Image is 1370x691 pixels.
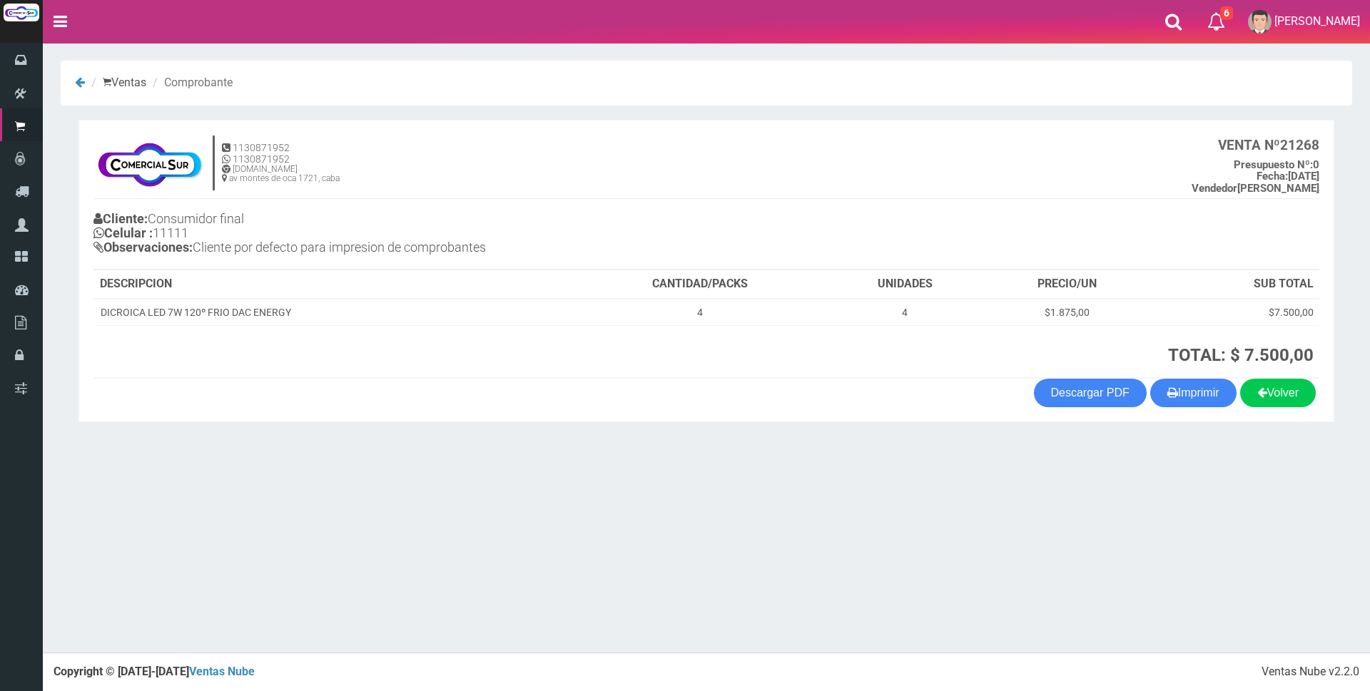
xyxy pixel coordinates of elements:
td: 4 [826,299,983,326]
b: [PERSON_NAME] [1192,182,1319,195]
strong: Vendedor [1192,182,1237,195]
th: UNIDADES [826,270,983,299]
b: [DATE] [1257,170,1319,183]
b: Cliente: [93,211,148,226]
li: Comprobante [149,75,233,91]
b: Celular : [93,225,153,240]
li: Ventas [88,75,146,91]
img: f695dc5f3a855ddc19300c990e0c55a2.jpg [93,135,205,192]
b: Observaciones: [93,240,193,255]
h5: 1130871952 1130871952 [222,143,340,165]
span: [PERSON_NAME] [1274,14,1360,28]
th: PRECIO/UN [983,270,1150,299]
button: Imprimir [1150,379,1237,407]
b: 0 [1234,158,1319,171]
img: Logo grande [4,4,39,21]
strong: TOTAL: $ 7.500,00 [1168,345,1314,365]
strong: Copyright © [DATE]-[DATE] [54,665,255,678]
td: DICROICA LED 7W 120º FRIO DAC ENERGY [94,299,574,326]
td: $1.875,00 [983,299,1150,326]
td: $7.500,00 [1150,299,1319,326]
strong: VENTA Nº [1218,137,1280,153]
th: DESCRIPCION [94,270,574,299]
h6: [DOMAIN_NAME] av montes de oca 1721, caba [222,165,340,183]
strong: Presupuesto Nº: [1234,158,1313,171]
a: Volver [1240,379,1316,407]
h4: Consumidor final 11111 Cliente por defecto para impresion de comprobantes [93,208,706,261]
th: CANTIDAD/PACKS [574,270,827,299]
a: Ventas Nube [189,665,255,678]
b: 21268 [1218,137,1319,153]
strong: Fecha: [1257,170,1288,183]
a: Descargar PDF [1034,379,1147,407]
div: Ventas Nube v2.2.0 [1262,664,1359,680]
th: SUB TOTAL [1150,270,1319,299]
td: 4 [574,299,827,326]
img: User Image [1248,10,1272,34]
span: 6 [1220,6,1233,20]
